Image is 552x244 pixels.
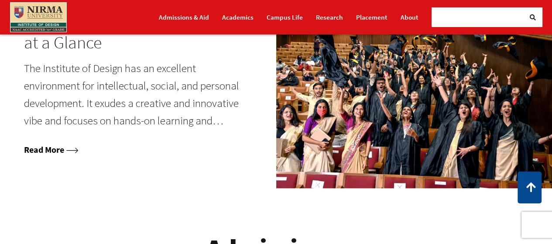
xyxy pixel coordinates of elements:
p: The Institute of Design has an excellent environment for intellectual, social, and personal devel... [24,60,252,129]
a: Academics [222,10,254,25]
h3: at a Glance [24,34,252,51]
a: Placement [356,10,387,25]
a: Admissions & Aid [159,10,209,25]
a: Research [316,10,343,25]
a: Campus Life [267,10,303,25]
img: main_logo [10,2,67,32]
a: About [401,10,418,25]
a: Read More [24,144,78,155]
